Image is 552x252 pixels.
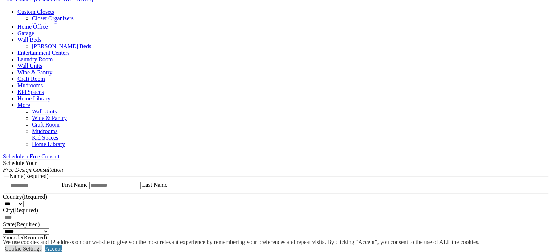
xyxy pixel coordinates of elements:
a: Dressing Rooms [32,22,70,28]
label: Country [3,194,47,200]
a: Home Library [32,141,65,147]
span: (Required) [15,221,40,227]
a: Laundry Room [17,56,53,62]
a: Wall Units [17,63,42,69]
a: Craft Room [17,76,45,82]
a: [PERSON_NAME] Beds [32,43,91,49]
a: Accept [45,245,62,252]
div: We use cookies and IP address on our website to give you the most relevant experience by remember... [3,239,479,245]
a: Kid Spaces [32,135,58,141]
a: Mudrooms [17,82,43,88]
a: Home Office [17,24,48,30]
a: Wine & Pantry [32,115,67,121]
legend: Name [9,173,49,179]
span: (Required) [22,194,47,200]
label: Zipcode [3,235,47,241]
a: Custom Closets [17,9,54,15]
span: (Required) [13,207,38,213]
a: Cookie Settings [5,245,42,252]
label: First Name [62,182,88,188]
a: Entertainment Centers [17,50,70,56]
a: Wall Beds [17,37,41,43]
a: Schedule a Free Consult (opens a dropdown menu) [3,153,60,160]
span: Schedule Your [3,160,63,173]
a: Wine & Pantry [17,69,52,75]
label: Last Name [142,182,168,188]
span: (Required) [22,235,47,241]
a: Garage [17,30,34,36]
a: Home Library [17,95,50,102]
span: (Required) [23,173,48,179]
a: Mudrooms [32,128,57,134]
a: Closet Organizers [32,15,74,21]
a: Kid Spaces [17,89,44,95]
a: More menu text will display only on big screen [17,102,30,108]
label: State [3,221,40,227]
em: Free Design Consultation [3,166,63,173]
label: City [3,207,38,213]
a: Wall Units [32,108,57,115]
a: Craft Room [32,121,60,128]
